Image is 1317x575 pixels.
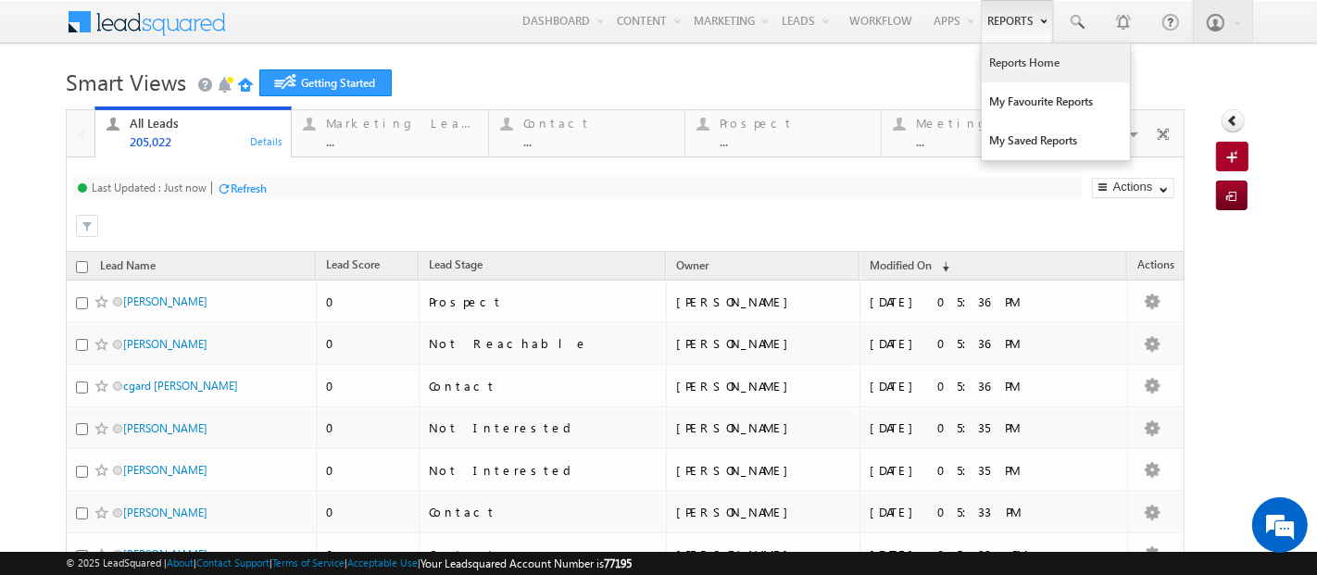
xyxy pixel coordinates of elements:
[291,110,488,156] a: Marketing Leads...
[317,255,389,279] a: Lead Score
[429,504,658,520] div: Contact
[870,462,1119,479] div: [DATE] 05:35 PM
[488,110,685,156] a: Contact...
[870,335,1119,352] div: [DATE] 05:36 PM
[259,69,392,96] a: Getting Started
[604,556,632,570] span: 77195
[720,116,871,131] div: Prospect
[870,294,1119,310] div: [DATE] 05:36 PM
[272,556,345,569] a: Terms of Service
[196,556,270,569] a: Contact Support
[676,462,852,479] div: [PERSON_NAME]
[982,82,1130,121] a: My Favourite Reports
[76,261,88,273] input: Check all records
[326,546,410,563] div: 0
[676,419,852,436] div: [PERSON_NAME]
[523,134,674,148] div: ...
[326,134,477,148] div: ...
[429,546,658,563] div: Contact
[982,44,1130,82] a: Reports Home
[326,504,410,520] div: 0
[91,256,165,280] a: Lead Name
[66,67,186,96] span: Smart Views
[1128,255,1184,279] span: Actions
[870,378,1119,394] div: [DATE] 05:36 PM
[66,555,632,572] span: © 2025 LeadSquared | | | | |
[934,259,949,274] span: (sorted descending)
[420,556,632,570] span: Your Leadsquared Account Number is
[249,132,284,149] div: Details
[123,547,207,561] a: [PERSON_NAME]
[130,134,281,148] div: 205,022
[326,462,410,479] div: 0
[429,294,658,310] div: Prospect
[870,419,1119,436] div: [DATE] 05:35 PM
[429,335,658,352] div: Not Reachable
[123,379,238,393] a: cgard [PERSON_NAME]
[429,257,483,271] span: Lead Stage
[326,116,477,131] div: Marketing Leads
[326,294,410,310] div: 0
[676,258,709,272] span: Owner
[429,419,658,436] div: Not Interested
[123,294,207,308] a: [PERSON_NAME]
[123,463,207,477] a: [PERSON_NAME]
[684,110,882,156] a: Prospect...
[676,504,852,520] div: [PERSON_NAME]
[347,556,418,569] a: Acceptable Use
[720,134,871,148] div: ...
[676,294,852,310] div: [PERSON_NAME]
[676,378,852,394] div: [PERSON_NAME]
[130,116,281,131] div: All Leads
[916,134,1067,148] div: ...
[94,106,292,158] a: All Leads205,022Details
[870,546,1119,563] div: [DATE] 05:32 PM
[326,335,410,352] div: 0
[92,181,207,194] div: Last Updated : Just now
[420,255,492,279] a: Lead Stage
[870,258,932,272] span: Modified On
[676,335,852,352] div: [PERSON_NAME]
[326,378,410,394] div: 0
[123,506,207,519] a: [PERSON_NAME]
[326,419,410,436] div: 0
[123,337,207,351] a: [PERSON_NAME]
[676,546,852,563] div: [PERSON_NAME]
[429,462,658,479] div: Not Interested
[881,110,1078,156] a: Meeting...
[523,116,674,131] div: Contact
[167,556,194,569] a: About
[982,121,1130,160] a: My Saved Reports
[860,255,959,279] a: Modified On (sorted descending)
[326,257,380,271] span: Lead Score
[231,181,267,195] div: Refresh
[870,504,1119,520] div: [DATE] 05:33 PM
[123,421,207,435] a: [PERSON_NAME]
[916,116,1067,131] div: Meeting
[429,378,658,394] div: Contact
